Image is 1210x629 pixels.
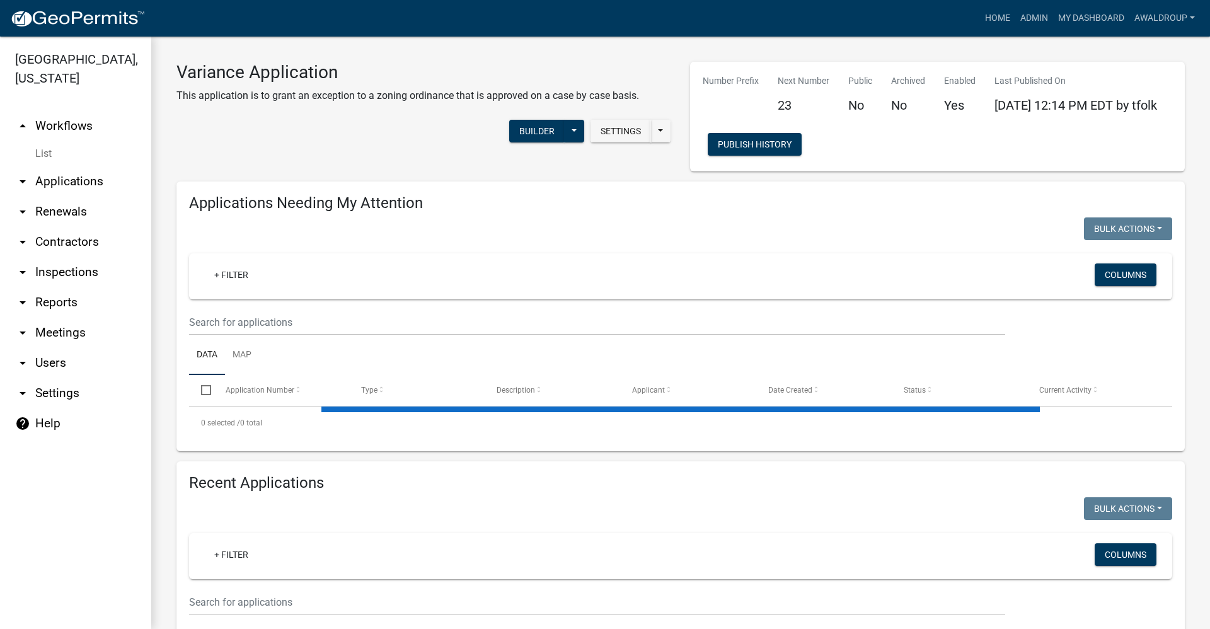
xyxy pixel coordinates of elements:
a: Admin [1015,6,1053,30]
p: Archived [891,74,925,88]
input: Search for applications [189,589,1005,615]
h5: No [848,98,872,113]
button: Columns [1095,543,1156,566]
h5: No [891,98,925,113]
p: This application is to grant an exception to a zoning ordinance that is approved on a case by cas... [176,88,639,103]
datatable-header-cell: Description [485,375,620,405]
a: My Dashboard [1053,6,1129,30]
datatable-header-cell: Select [189,375,213,405]
span: Type [361,386,377,395]
i: arrow_drop_down [15,234,30,250]
datatable-header-cell: Application Number [213,375,349,405]
span: 0 selected / [201,418,240,427]
i: arrow_drop_down [15,325,30,340]
h5: Yes [944,98,976,113]
a: Data [189,335,225,376]
span: Description [497,386,535,395]
button: Publish History [708,133,802,156]
button: Bulk Actions [1084,497,1172,520]
i: arrow_drop_down [15,204,30,219]
a: awaldroup [1129,6,1200,30]
i: arrow_drop_down [15,386,30,401]
i: arrow_drop_down [15,355,30,371]
p: Last Published On [994,74,1157,88]
div: 0 total [189,407,1172,439]
datatable-header-cell: Date Created [756,375,891,405]
span: Application Number [226,386,294,395]
p: Number Prefix [703,74,759,88]
i: arrow_drop_down [15,265,30,280]
span: Status [904,386,926,395]
button: Settings [591,120,651,142]
a: + Filter [204,263,258,286]
span: [DATE] 12:14 PM EDT by tfolk [994,98,1157,113]
datatable-header-cell: Status [892,375,1027,405]
button: Columns [1095,263,1156,286]
input: Search for applications [189,309,1005,335]
a: Map [225,335,259,376]
p: Public [848,74,872,88]
p: Enabled [944,74,976,88]
datatable-header-cell: Current Activity [1027,375,1163,405]
button: Bulk Actions [1084,217,1172,240]
h3: Variance Application [176,62,639,83]
a: Home [980,6,1015,30]
datatable-header-cell: Applicant [620,375,756,405]
span: Current Activity [1039,386,1092,395]
h4: Applications Needing My Attention [189,194,1172,212]
button: Builder [509,120,565,142]
wm-modal-confirm: Workflow Publish History [708,141,802,151]
span: Applicant [632,386,665,395]
p: Next Number [778,74,829,88]
span: Date Created [768,386,812,395]
i: arrow_drop_up [15,118,30,134]
i: arrow_drop_down [15,174,30,189]
a: + Filter [204,543,258,566]
datatable-header-cell: Type [349,375,485,405]
h4: Recent Applications [189,474,1172,492]
i: arrow_drop_down [15,295,30,310]
h5: 23 [778,98,829,113]
i: help [15,416,30,431]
